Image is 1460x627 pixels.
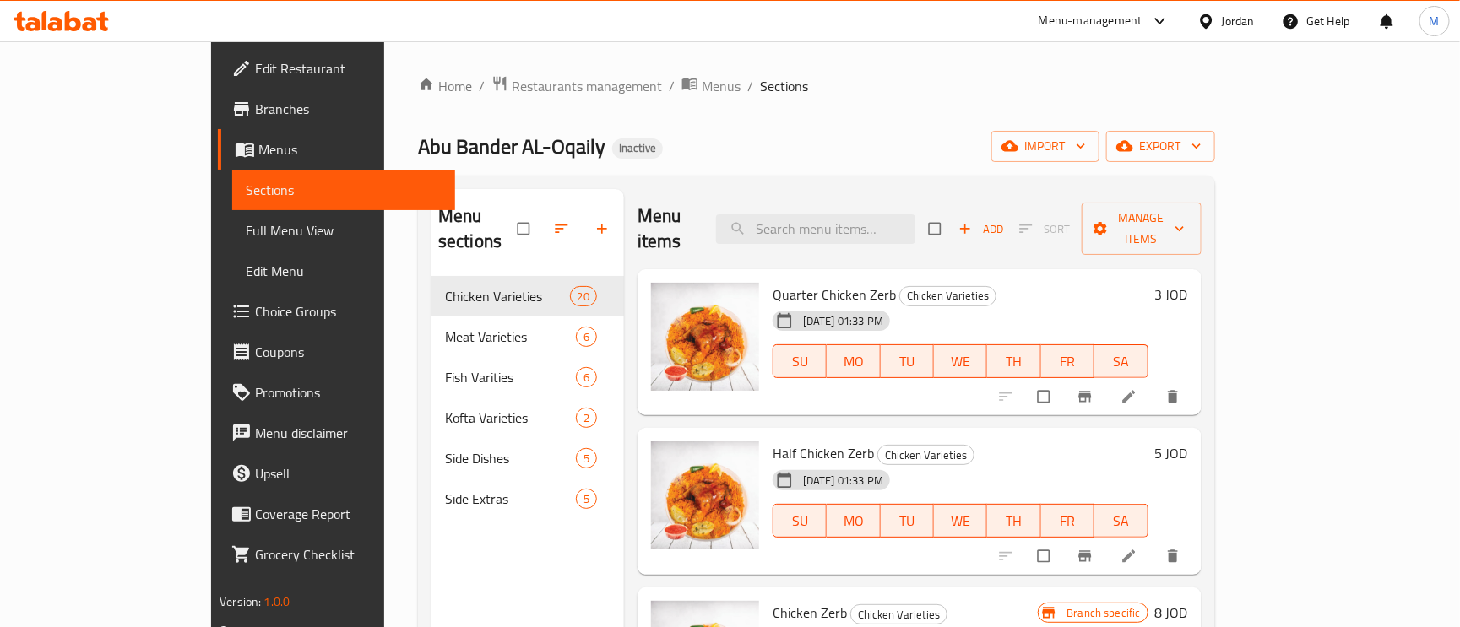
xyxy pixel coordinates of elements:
span: Grocery Checklist [255,544,442,565]
span: Chicken Varieties [445,286,570,306]
a: Sections [232,170,455,210]
h6: 5 JOD [1155,441,1188,465]
span: Kofta Varieties [445,408,576,428]
div: items [576,448,597,468]
nav: Menu sections [431,269,624,526]
span: Chicken Varieties [851,605,947,624]
button: TU [881,344,934,378]
nav: breadcrumb [418,75,1215,97]
span: Branches [255,99,442,119]
button: WE [934,344,987,378]
span: Quarter Chicken Zerb [773,282,896,307]
span: Full Menu View [246,220,442,241]
span: Chicken Varieties [878,446,974,465]
span: Choice Groups [255,301,442,322]
button: FR [1041,344,1094,378]
div: Menu-management [1039,11,1142,31]
button: Add [954,216,1008,242]
button: SU [773,344,827,378]
button: FR [1041,504,1094,538]
span: Meat Varieties [445,327,576,347]
span: TH [994,349,1034,374]
a: Coupons [218,332,455,372]
span: TU [887,509,927,533]
a: Edit Restaurant [218,48,455,89]
a: Menu disclaimer [218,413,455,453]
span: 20 [571,289,596,305]
span: MO [833,509,873,533]
span: Inactive [612,141,663,155]
a: Coverage Report [218,494,455,534]
a: Upsell [218,453,455,494]
span: Coverage Report [255,504,442,524]
span: import [1005,136,1086,157]
span: Edit Menu [246,261,442,281]
div: Side Dishes [445,448,576,468]
span: SU [780,509,820,533]
div: Fish Varities6 [431,357,624,397]
span: [DATE] 01:33 PM [796,313,890,329]
a: Menus [218,129,455,170]
span: [DATE] 01:33 PM [796,473,890,489]
span: Menus [258,139,442,159]
li: / [479,76,485,96]
span: export [1120,136,1202,157]
button: TU [881,504,934,538]
span: Coupons [255,342,442,362]
a: Restaurants management [491,75,662,97]
a: Full Menu View [232,210,455,251]
div: Inactive [612,138,663,159]
span: SA [1101,349,1141,374]
span: FR [1048,509,1088,533]
span: Select all sections [507,213,543,245]
span: Add [958,219,1004,239]
span: Upsell [255,463,442,484]
span: Abu Bander AL-Oqaily [418,127,605,165]
div: Chicken Varieties [850,604,947,624]
span: Version: [220,591,261,613]
span: Fish Varities [445,367,576,387]
span: Add item [954,216,1008,242]
span: Menu disclaimer [255,423,442,443]
span: Restaurants management [512,76,662,96]
button: export [1106,131,1215,162]
span: Select section [919,213,954,245]
div: Chicken Varieties [899,286,996,306]
h6: 3 JOD [1155,283,1188,306]
h6: 8 JOD [1155,601,1188,624]
div: items [576,327,597,347]
span: 5 [577,491,596,507]
span: Select to update [1028,540,1063,572]
button: MO [827,344,880,378]
span: FR [1048,349,1088,374]
span: Chicken Zerb [773,600,847,625]
span: 6 [577,370,596,386]
div: Kofta Varieties2 [431,397,624,438]
img: Half Chicken Zerb [651,441,759,549]
button: delete [1154,538,1195,575]
button: TH [987,344,1040,378]
span: SU [780,349,820,374]
a: Edit menu item [1121,548,1141,565]
button: Branch-specific-item [1067,538,1107,575]
a: Menus [681,75,741,97]
span: M [1430,12,1440,30]
a: Promotions [218,372,455,413]
span: Chicken Varieties [900,286,996,305]
div: Jordan [1222,12,1255,30]
span: Side Extras [445,489,576,509]
span: Edit Restaurant [255,58,442,78]
span: Promotions [255,382,442,403]
span: WE [941,349,980,374]
button: TH [987,504,1040,538]
span: Manage items [1095,208,1188,250]
div: items [576,408,597,428]
button: Branch-specific-item [1067,378,1107,415]
div: items [576,489,597,509]
span: TH [994,509,1034,533]
span: 1.0.0 [264,591,290,613]
button: WE [934,504,987,538]
span: Sections [246,180,442,200]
